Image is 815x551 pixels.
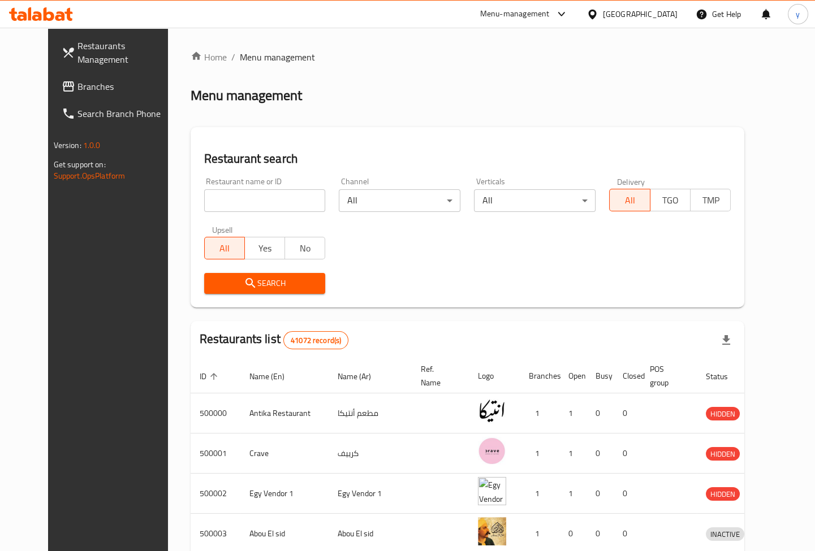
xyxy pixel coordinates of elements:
[559,474,587,514] td: 1
[204,150,731,167] h2: Restaurant search
[191,474,240,514] td: 500002
[339,189,460,212] div: All
[706,407,740,420] div: HIDDEN
[520,393,559,433] td: 1
[338,370,386,383] span: Name (Ar)
[603,8,678,20] div: [GEOGRAPHIC_DATA]
[559,393,587,433] td: 1
[209,240,240,257] span: All
[713,327,740,354] div: Export file
[614,192,645,209] span: All
[614,359,641,393] th: Closed
[213,276,317,290] span: Search
[290,240,321,257] span: No
[474,189,596,212] div: All
[77,107,175,120] span: Search Branch Phone
[655,192,686,209] span: TGO
[706,407,740,420] span: HIDDEN
[204,237,245,259] button: All
[191,50,745,64] nav: breadcrumb
[240,433,329,474] td: Crave
[200,331,349,349] h2: Restaurants list
[690,189,731,211] button: TMP
[200,370,221,383] span: ID
[617,177,645,185] label: Delivery
[329,393,412,433] td: مطعم أنتيكا
[231,50,235,64] li: /
[587,474,614,514] td: 0
[706,448,740,461] span: HIDDEN
[478,437,506,465] img: Crave
[53,100,184,127] a: Search Branch Phone
[587,359,614,393] th: Busy
[478,397,506,425] img: Antika Restaurant
[695,192,726,209] span: TMP
[244,237,285,259] button: Yes
[204,273,326,294] button: Search
[54,138,81,153] span: Version:
[706,487,740,501] div: HIDDEN
[284,335,348,346] span: 41072 record(s)
[191,433,240,474] td: 500001
[77,80,175,93] span: Branches
[614,433,641,474] td: 0
[650,189,691,211] button: TGO
[421,362,455,389] span: Ref. Name
[204,189,326,212] input: Search for restaurant name or ID..
[614,393,641,433] td: 0
[249,240,281,257] span: Yes
[283,331,348,349] div: Total records count
[587,393,614,433] td: 0
[478,477,506,505] img: Egy Vendor 1
[83,138,101,153] span: 1.0.0
[478,517,506,545] img: Abou El sid
[249,370,299,383] span: Name (En)
[480,7,550,21] div: Menu-management
[54,168,126,183] a: Support.OpsPlatform
[559,359,587,393] th: Open
[706,447,740,461] div: HIDDEN
[559,433,587,474] td: 1
[191,50,227,64] a: Home
[284,237,325,259] button: No
[609,189,650,211] button: All
[706,528,744,541] span: INACTIVE
[469,359,520,393] th: Logo
[240,474,329,514] td: Egy Vendor 1
[614,474,641,514] td: 0
[240,50,315,64] span: Menu management
[54,157,106,172] span: Get support on:
[706,370,743,383] span: Status
[520,474,559,514] td: 1
[520,433,559,474] td: 1
[329,474,412,514] td: Egy Vendor 1
[520,359,559,393] th: Branches
[191,86,302,105] h2: Menu management
[212,225,233,233] label: Upsell
[796,8,800,20] span: y
[706,527,744,541] div: INACTIVE
[587,433,614,474] td: 0
[53,73,184,100] a: Branches
[191,393,240,433] td: 500000
[240,393,329,433] td: Antika Restaurant
[329,433,412,474] td: كرييف
[77,39,175,66] span: Restaurants Management
[650,362,683,389] span: POS group
[706,488,740,501] span: HIDDEN
[53,32,184,73] a: Restaurants Management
